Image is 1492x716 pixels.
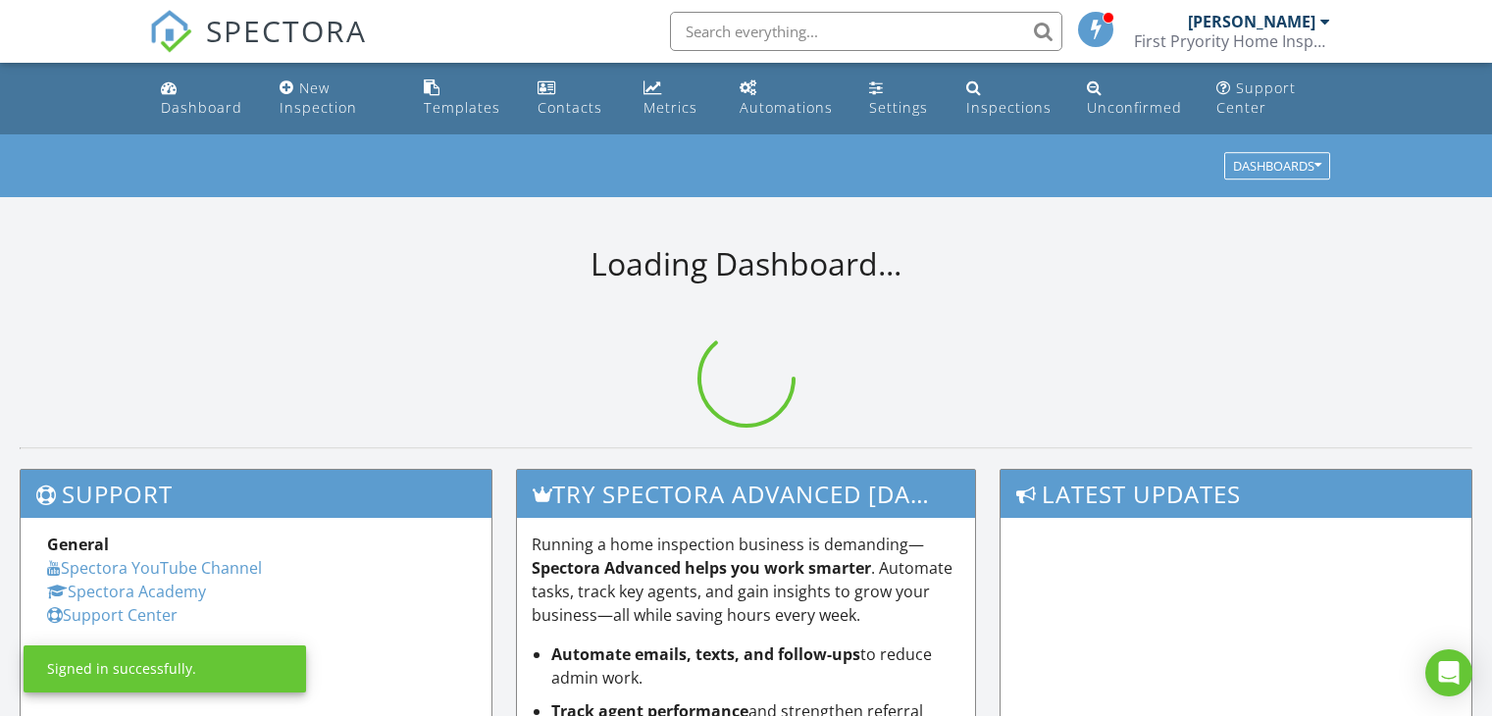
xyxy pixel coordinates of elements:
div: Metrics [643,98,697,117]
div: Inspections [966,98,1052,117]
a: Support Center [1209,71,1338,127]
a: Unconfirmed [1079,71,1193,127]
div: Templates [424,98,500,117]
div: Support Center [1216,78,1296,117]
p: Running a home inspection business is demanding— . Automate tasks, track key agents, and gain ins... [532,533,961,627]
div: Unconfirmed [1087,98,1182,117]
a: Spectora Academy [47,581,206,602]
div: Automations [740,98,833,117]
li: to reduce admin work. [551,642,961,690]
strong: General [47,534,109,555]
div: [PERSON_NAME] [1188,12,1315,31]
button: Dashboards [1224,153,1330,180]
div: Contacts [538,98,602,117]
div: Dashboard [161,98,242,117]
a: Templates [416,71,514,127]
span: SPECTORA [206,10,367,51]
a: Support Center [47,604,178,626]
a: Contacts [530,71,620,127]
strong: Automate emails, texts, and follow-ups [551,643,860,665]
a: Inspections [958,71,1063,127]
div: Signed in successfully. [47,659,196,679]
a: New Inspection [272,71,400,127]
a: Metrics [636,71,716,127]
div: Settings [869,98,928,117]
div: First Pryority Home Inspections, LLC [1134,31,1330,51]
a: Spectora YouTube Channel [47,557,262,579]
input: Search everything... [670,12,1062,51]
a: Automations (Basic) [732,71,846,127]
div: New Inspection [280,78,357,117]
h3: Latest Updates [1001,470,1471,518]
div: Open Intercom Messenger [1425,649,1472,696]
a: SPECTORA [149,26,367,68]
div: Dashboards [1233,160,1321,174]
strong: Spectora Advanced helps you work smarter [532,557,871,579]
h3: Support [21,470,491,518]
img: The Best Home Inspection Software - Spectora [149,10,192,53]
a: Settings [861,71,943,127]
h3: Try spectora advanced [DATE] [517,470,976,518]
a: Dashboard [153,71,256,127]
